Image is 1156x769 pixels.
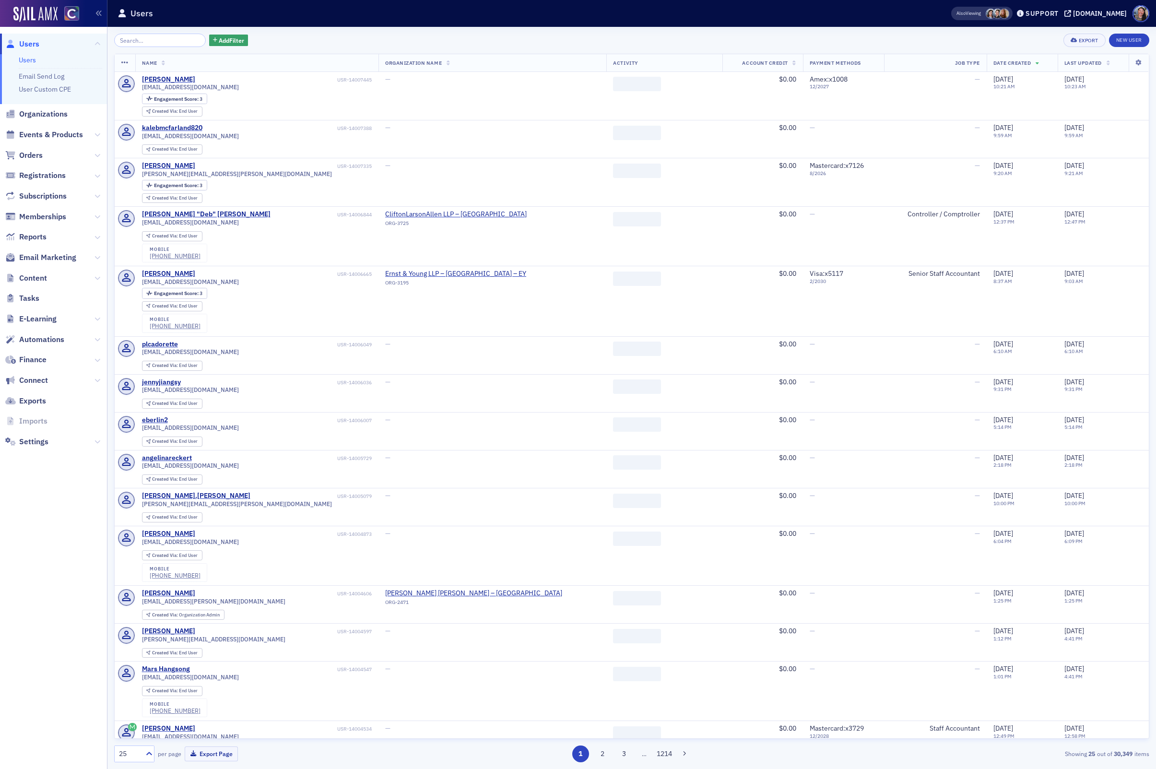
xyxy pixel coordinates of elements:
span: — [385,491,390,500]
span: [EMAIL_ADDRESS][PERSON_NAME][DOMAIN_NAME] [142,598,285,605]
span: ‌ [613,532,661,546]
span: ‌ [613,342,661,356]
span: Engagement Score : [154,95,200,102]
div: USR-14006665 [197,271,372,277]
span: Organizations [19,109,68,119]
span: Plante Moran – Denver [385,589,562,598]
span: $0.00 [779,453,796,462]
time: 6:10 AM [1064,348,1083,355]
span: — [385,340,390,348]
span: Automations [19,334,64,345]
div: Controller / Comptroller [891,210,980,219]
button: 1 [572,745,589,762]
span: [EMAIL_ADDRESS][DOMAIN_NAME] [142,348,239,355]
div: USR-14007388 [204,125,372,131]
div: [PERSON_NAME] [142,589,195,598]
div: Engagement Score: 3 [142,180,207,190]
span: $0.00 [779,161,796,170]
a: [PERSON_NAME] [142,724,195,733]
span: Created Via : [152,303,179,309]
div: [PHONE_NUMBER] [150,707,201,714]
span: Memberships [19,212,66,222]
span: 2 / 2030 [810,278,877,284]
span: [DATE] [993,415,1013,424]
span: [DATE] [1064,269,1084,278]
span: — [975,589,980,597]
a: Organizations [5,109,68,119]
a: Content [5,273,47,284]
a: View Homepage [58,6,79,23]
time: 2:18 PM [993,461,1012,468]
span: [EMAIL_ADDRESS][DOMAIN_NAME] [142,462,239,469]
span: Last Updated [1064,59,1102,66]
time: 10:00 PM [993,500,1014,507]
a: [PERSON_NAME] [142,270,195,278]
span: Tasks [19,293,39,304]
span: [DATE] [1064,123,1084,132]
time: 5:14 PM [1064,424,1083,430]
div: mobile [150,566,201,572]
time: 6:09 PM [1064,538,1083,544]
span: [DATE] [1064,491,1084,500]
div: ORG-2471 [385,599,562,609]
time: 9:03 AM [1064,278,1083,284]
a: [PHONE_NUMBER] [150,322,201,330]
span: — [385,123,390,132]
h1: Users [130,8,153,19]
span: [DATE] [993,589,1013,597]
a: kalebmcfarland820 [142,124,202,132]
span: Created Via : [152,438,179,444]
a: Exports [5,396,46,406]
span: [PERSON_NAME][EMAIL_ADDRESS][PERSON_NAME][DOMAIN_NAME] [142,170,332,177]
div: ORG-3725 [385,220,527,230]
div: mobile [150,247,201,252]
button: 2 [594,745,611,762]
div: 3 [154,96,202,102]
span: — [810,529,815,538]
span: Engagement Score : [154,182,200,189]
span: — [810,415,815,424]
a: Tasks [5,293,39,304]
span: $0.00 [779,491,796,500]
div: USR-14006007 [169,417,372,424]
span: Email Marketing [19,252,76,263]
div: Engagement Score: 3 [142,288,207,298]
span: Finance [19,355,47,365]
div: Support [1026,9,1059,18]
span: Pamela Galey-Coleman [992,9,1003,19]
span: ‌ [613,77,661,91]
span: — [975,491,980,500]
div: 3 [154,291,202,296]
span: 12 / 2027 [810,83,877,90]
a: New User [1109,34,1149,47]
div: mobile [150,317,201,322]
span: [DATE] [993,269,1013,278]
a: Finance [5,355,47,365]
span: [DATE] [1064,210,1084,218]
div: ORG-3195 [385,280,526,289]
div: USR-14005079 [252,493,372,499]
a: SailAMX [13,7,58,22]
span: Events & Products [19,130,83,140]
a: eberlin2 [142,416,168,425]
button: AddFilter [209,35,248,47]
a: plcadorette [142,340,178,349]
time: 5:14 PM [993,424,1012,430]
span: — [385,453,390,462]
span: $0.00 [779,269,796,278]
span: — [385,161,390,170]
span: Settings [19,437,48,447]
time: 9:31 PM [993,386,1012,392]
span: Created Via : [152,108,179,114]
a: jennyjiangsy [142,378,181,387]
div: Created Via: End User [142,437,202,447]
time: 6:04 PM [993,538,1012,544]
div: USR-14005729 [193,455,372,461]
span: — [975,161,980,170]
div: [PHONE_NUMBER] [150,252,201,260]
span: — [810,378,815,386]
time: 2:18 PM [1064,461,1083,468]
div: angelinareckert [142,454,192,462]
